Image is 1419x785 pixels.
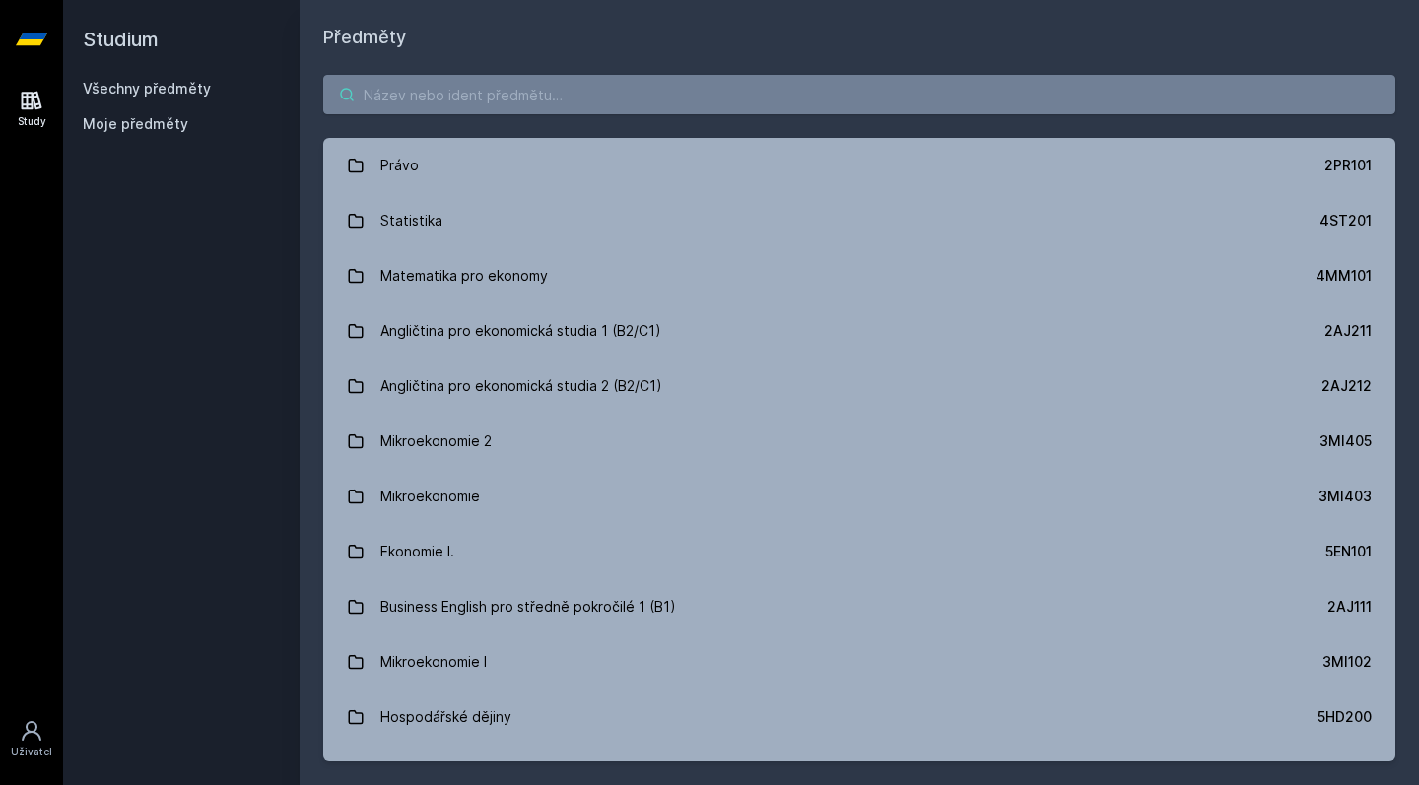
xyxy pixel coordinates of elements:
a: Matematika pro ekonomy 4MM101 [323,248,1395,303]
a: Uživatel [4,709,59,769]
div: Business English pro středně pokročilé 1 (B1) [380,587,676,626]
div: Mikroekonomie 2 [380,422,492,461]
div: Hospodářské dějiny [380,697,511,737]
a: Právo 2PR101 [323,138,1395,193]
div: Angličtina pro ekonomická studia 2 (B2/C1) [380,366,662,406]
div: 2AJ212 [1321,376,1372,396]
a: Business English pro středně pokročilé 1 (B1) 2AJ111 [323,579,1395,634]
input: Název nebo ident předmětu… [323,75,1395,114]
a: Angličtina pro ekonomická studia 2 (B2/C1) 2AJ212 [323,359,1395,414]
div: Statistika [380,201,442,240]
h1: Předměty [323,24,1395,51]
a: Statistika 4ST201 [323,193,1395,248]
a: Ekonomie I. 5EN101 [323,524,1395,579]
div: 2PR101 [1324,156,1372,175]
div: Uživatel [11,745,52,759]
span: Moje předměty [83,114,188,134]
div: Mikroekonomie [380,477,480,516]
div: Mikroekonomie I [380,642,487,682]
a: Mikroekonomie 2 3MI405 [323,414,1395,469]
a: Mikroekonomie I 3MI102 [323,634,1395,689]
div: 3MI405 [1319,431,1372,451]
div: 2AJ111 [1327,597,1372,617]
a: Mikroekonomie 3MI403 [323,469,1395,524]
div: 2AJ211 [1324,321,1372,341]
div: 3MI403 [1318,487,1372,506]
a: Všechny předměty [83,80,211,97]
div: 5HD200 [1318,707,1372,727]
div: 5EN101 [1325,542,1372,561]
div: Study [18,114,46,129]
div: 3MI102 [1322,652,1372,672]
div: Právo [380,146,419,185]
div: 4ST201 [1319,211,1372,230]
div: 4MM101 [1316,266,1372,286]
a: Angličtina pro ekonomická studia 1 (B2/C1) 2AJ211 [323,303,1395,359]
div: Angličtina pro ekonomická studia 1 (B2/C1) [380,311,661,351]
a: Study [4,79,59,139]
div: Ekonomie I. [380,532,454,571]
div: Matematika pro ekonomy [380,256,548,295]
a: Hospodářské dějiny 5HD200 [323,689,1395,745]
